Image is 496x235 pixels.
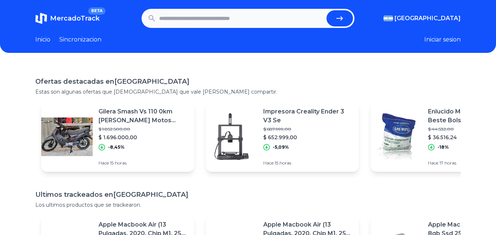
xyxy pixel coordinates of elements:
[371,111,422,162] img: Featured image
[35,12,100,24] a: MercadoTrackBETA
[383,14,461,23] button: [GEOGRAPHIC_DATA]
[206,101,359,172] a: Featured imageImpresora Creality Ender 3 V3 Se$ 687.999,00$ 652.999,00-5,09%Hace 15 horas
[424,35,461,44] button: Iniciar sesion
[99,160,188,166] p: Hace 15 horas
[383,15,393,21] img: Argentina
[273,144,289,150] p: -5,09%
[263,107,353,125] p: Impresora Creality Ender 3 V3 Se
[438,144,449,150] p: -18%
[108,144,125,150] p: -8,45%
[395,14,461,23] span: [GEOGRAPHIC_DATA]
[263,134,353,141] p: $ 652.999,00
[35,35,50,44] a: Inicio
[99,107,188,125] p: Gilera Smash Vs 110 0km [PERSON_NAME] Motos Entrega Inmediata
[99,134,188,141] p: $ 1.696.000,00
[41,101,194,172] a: Featured imageGilera Smash Vs 110 0km [PERSON_NAME] Motos Entrega Inmediata$ 1.852.500,00$ 1.696....
[41,111,93,162] img: Featured image
[35,88,461,95] p: Estas son algunas ofertas que [DEMOGRAPHIC_DATA] que vale [PERSON_NAME] compartir.
[50,14,100,22] span: MercadoTrack
[263,126,353,132] p: $ 687.999,00
[35,12,47,24] img: MercadoTrack
[206,111,257,162] img: Featured image
[99,126,188,132] p: $ 1.852.500,00
[35,76,461,87] h1: Ofertas destacadas en [GEOGRAPHIC_DATA]
[88,7,106,15] span: BETA
[263,160,353,166] p: Hace 15 horas
[35,189,461,200] h1: Ultimos trackeados en [GEOGRAPHIC_DATA]
[59,35,101,44] a: Sincronizacion
[35,201,461,209] p: Los ultimos productos que se trackearon.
